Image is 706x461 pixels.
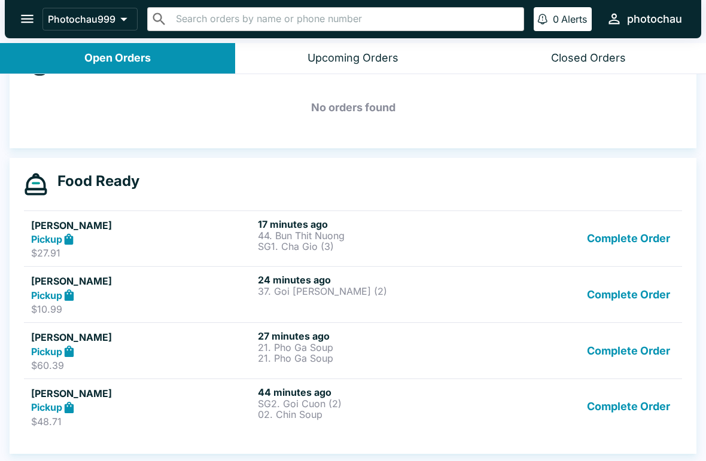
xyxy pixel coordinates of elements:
p: $10.99 [31,303,253,315]
button: Complete Order [582,386,675,428]
h5: [PERSON_NAME] [31,218,253,233]
p: Alerts [561,13,587,25]
a: [PERSON_NAME]Pickup$10.9924 minutes ago37. Goi [PERSON_NAME] (2)Complete Order [24,266,682,322]
p: 21. Pho Ga Soup [258,353,480,364]
div: Upcoming Orders [308,51,398,65]
a: [PERSON_NAME]Pickup$48.7144 minutes agoSG2. Goi Cuon (2)02. Chin SoupComplete Order [24,378,682,435]
p: $60.39 [31,359,253,371]
button: open drawer [12,4,42,34]
p: 44. Bun Thit Nuong [258,230,480,241]
p: $48.71 [31,416,253,428]
button: Complete Order [582,274,675,315]
p: SG2. Goi Cuon (2) [258,398,480,409]
p: Photochau999 [48,13,115,25]
p: 21. Pho Ga Soup [258,342,480,353]
h6: 44 minutes ago [258,386,480,398]
div: Open Orders [84,51,151,65]
strong: Pickup [31,401,62,413]
h5: No orders found [24,86,682,129]
p: 0 [553,13,559,25]
div: Closed Orders [551,51,626,65]
h4: Food Ready [48,172,139,190]
h6: 24 minutes ago [258,274,480,286]
button: photochau [601,6,687,32]
input: Search orders by name or phone number [172,11,519,28]
p: 02. Chin Soup [258,409,480,420]
h5: [PERSON_NAME] [31,330,253,344]
button: Complete Order [582,330,675,371]
button: Photochau999 [42,8,138,30]
a: [PERSON_NAME]Pickup$27.9117 minutes ago44. Bun Thit NuongSG1. Cha Gio (3)Complete Order [24,210,682,267]
p: SG1. Cha Gio (3) [258,241,480,252]
button: Complete Order [582,218,675,259]
h5: [PERSON_NAME] [31,274,253,288]
strong: Pickup [31,233,62,245]
p: 37. Goi [PERSON_NAME] (2) [258,286,480,297]
h6: 27 minutes ago [258,330,480,342]
h5: [PERSON_NAME] [31,386,253,401]
div: photochau [627,12,682,26]
strong: Pickup [31,289,62,301]
h6: 17 minutes ago [258,218,480,230]
strong: Pickup [31,346,62,358]
a: [PERSON_NAME]Pickup$60.3927 minutes ago21. Pho Ga Soup21. Pho Ga SoupComplete Order [24,322,682,378]
p: $27.91 [31,247,253,259]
